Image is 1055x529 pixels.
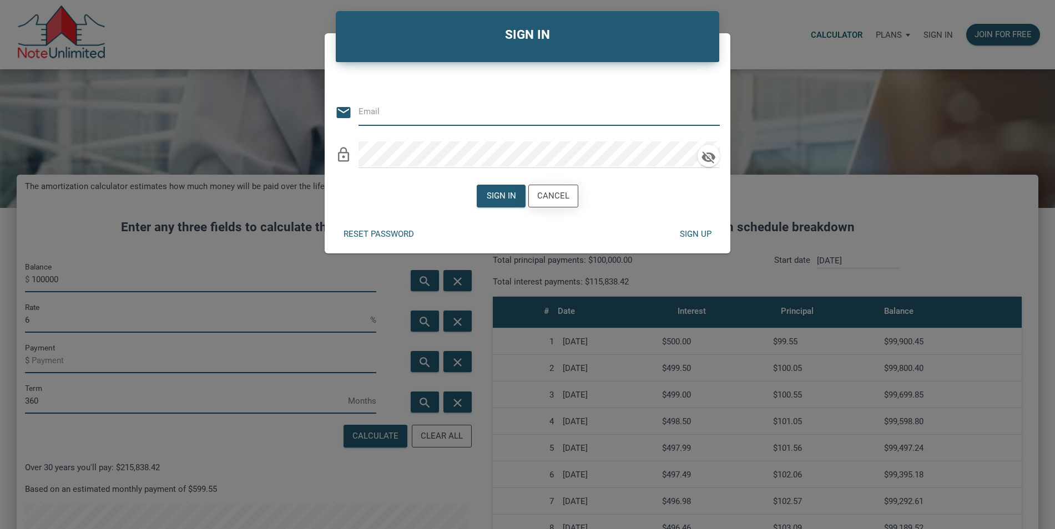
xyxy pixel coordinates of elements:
[344,228,414,241] div: Reset password
[486,190,516,202] div: Sign in
[335,146,352,163] i: lock_outline
[335,104,352,121] i: email
[537,190,569,202] div: Cancel
[359,99,703,124] input: Email
[528,185,578,207] button: Cancel
[671,223,720,245] button: Sign up
[679,228,711,241] div: Sign up
[477,185,526,207] button: Sign in
[335,223,422,245] button: Reset password
[344,26,710,44] h4: SIGN IN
